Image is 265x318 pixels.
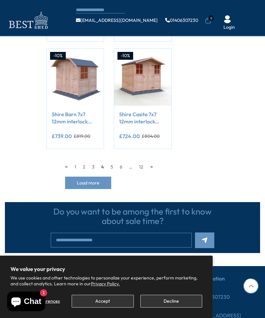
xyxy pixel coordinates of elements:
[205,17,211,24] a: 0
[196,286,260,291] h6: PHONE
[114,49,171,105] img: Shire Casita 7x7 12mm interlock Clad wooden Shed - Best Shed
[116,162,126,172] a: 6
[208,15,214,21] span: 0
[126,162,136,172] span: …
[72,295,133,308] button: Accept
[52,111,99,125] a: Shire Barn 7x7 12mm interlock Clad wooden Shed
[196,305,260,310] h6: EMAIL
[142,134,160,138] del: £804.00
[136,162,147,172] a: 12
[196,276,260,287] h5: Information
[223,24,235,31] a: Login
[117,52,133,60] div: -10%
[91,281,120,287] a: Privacy Policy.
[10,275,202,287] p: We use cookies and other technologies to personalize your experience, perform marketing, and coll...
[196,293,230,300] a: 01406307230
[10,266,202,272] h2: We value your privacy
[89,162,98,172] a: 3
[74,134,90,138] del: £819.00
[119,111,166,125] a: Shire Casita 7x7 12mm interlock Clad wooden Shed
[79,162,89,172] a: 2
[107,162,116,172] a: 5
[76,18,158,23] a: [EMAIL_ADDRESS][DOMAIN_NAME]
[71,162,79,172] a: 1
[147,162,156,172] a: →
[223,15,231,23] img: User Icon
[195,232,214,248] button: Subscribe
[98,162,107,172] span: 4
[47,49,104,105] img: Shire Barn 7x7 12mm interlock Clad wooden Shed - Best Shed
[5,10,51,31] img: logo
[140,295,202,308] button: Decline
[62,162,71,172] a: ←
[65,177,111,189] button: Load more
[50,52,66,60] div: -10%
[5,292,47,313] inbox-online-store-chat: Shopify online store chat
[52,134,72,139] ins: £739.00
[77,181,99,185] span: Load more
[165,18,198,23] a: 01406307230
[119,134,140,139] ins: £724.00
[51,207,214,226] h3: Do you want to be among the first to know about sale time?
